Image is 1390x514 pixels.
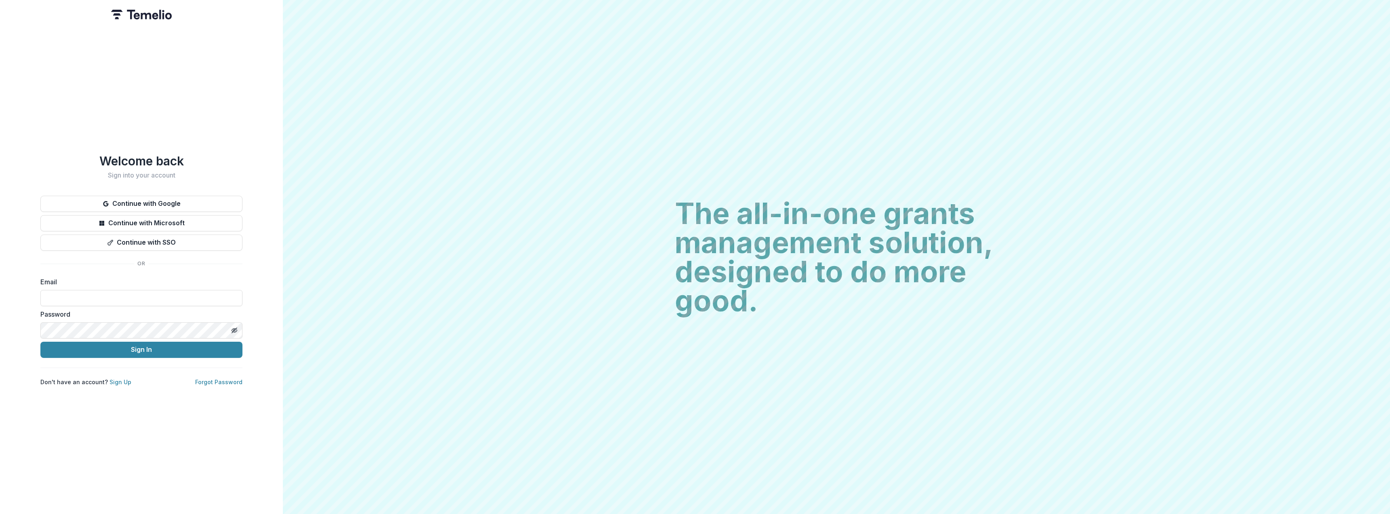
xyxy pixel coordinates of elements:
[111,10,172,19] img: Temelio
[40,235,242,251] button: Continue with SSO
[40,215,242,231] button: Continue with Microsoft
[40,342,242,358] button: Sign In
[228,324,241,337] button: Toggle password visibility
[40,378,131,386] p: Don't have an account?
[40,171,242,179] h2: Sign into your account
[40,277,238,287] label: Email
[40,196,242,212] button: Continue with Google
[110,379,131,385] a: Sign Up
[195,379,242,385] a: Forgot Password
[40,309,238,319] label: Password
[40,154,242,168] h1: Welcome back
